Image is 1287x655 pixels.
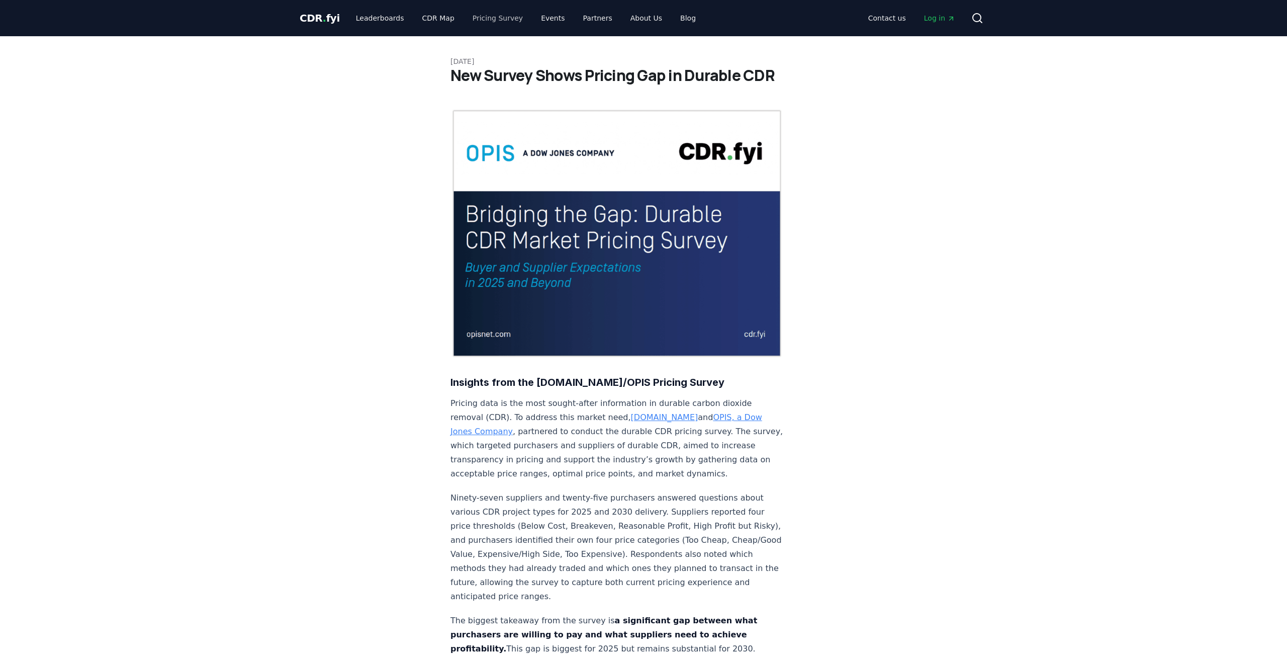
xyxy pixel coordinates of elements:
[450,109,783,358] img: blog post image
[450,616,757,653] strong: a significant gap between what purchasers are willing to pay and what suppliers need to achieve p...
[323,12,326,24] span: .
[450,56,837,66] p: [DATE]
[465,9,531,27] a: Pricing Survey
[414,9,463,27] a: CDR Map
[631,413,698,422] a: [DOMAIN_NAME]
[916,9,963,27] a: Log in
[575,9,620,27] a: Partners
[924,13,955,23] span: Log in
[348,9,704,27] nav: Main
[860,9,963,27] nav: Main
[300,11,340,25] a: CDR.fyi
[450,396,783,481] p: Pricing data is the most sought-after information in durable carbon dioxide removal (CDR). To add...
[300,12,340,24] span: CDR fyi
[348,9,412,27] a: Leaderboards
[860,9,914,27] a: Contact us
[533,9,573,27] a: Events
[672,9,704,27] a: Blog
[450,66,837,85] h1: New Survey Shows Pricing Gap in Durable CDR
[622,9,670,27] a: About Us
[450,376,724,388] strong: Insights from the [DOMAIN_NAME]/OPIS Pricing Survey
[450,491,783,604] p: Ninety-seven suppliers and twenty-five purchasers answered questions about various CDR project ty...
